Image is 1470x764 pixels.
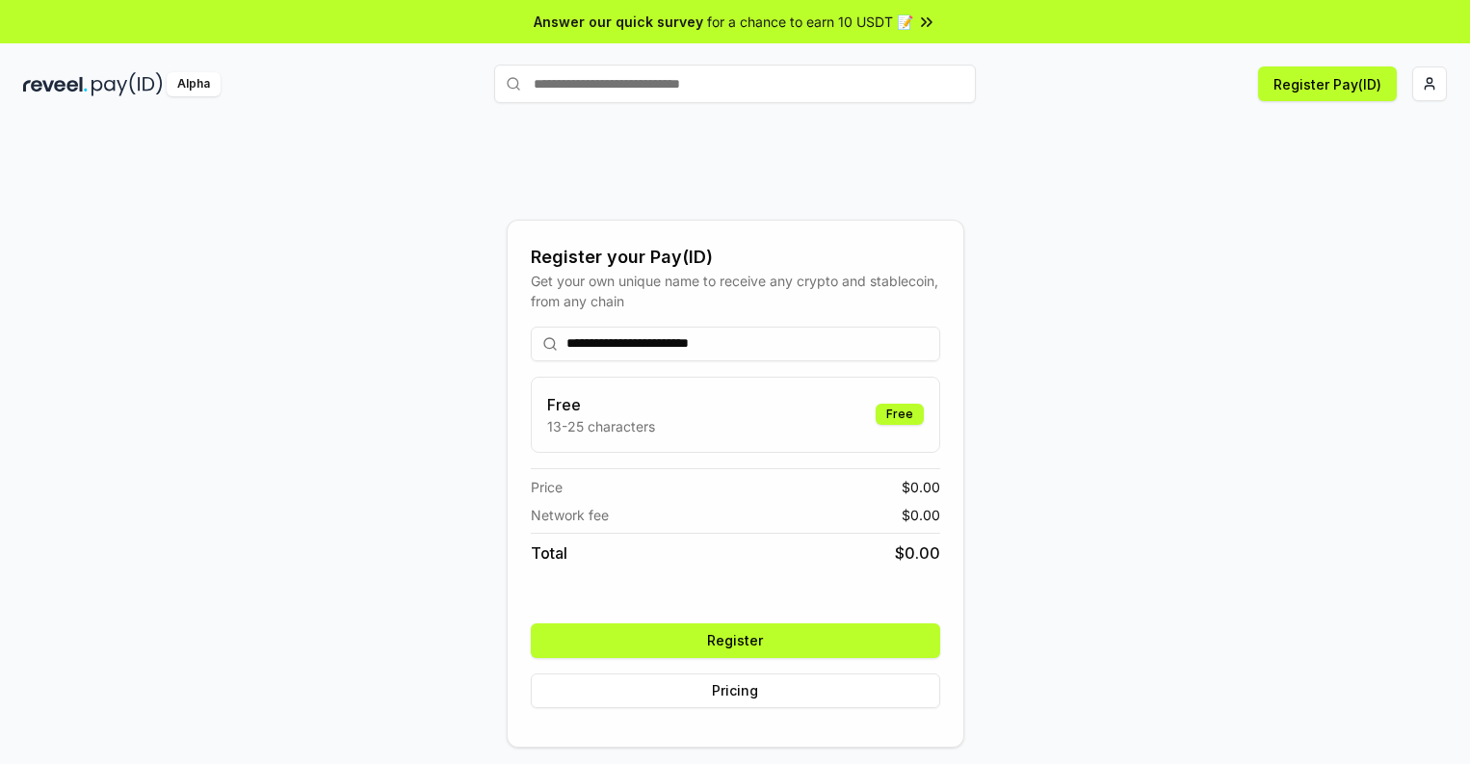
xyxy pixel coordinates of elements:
[895,541,940,565] span: $ 0.00
[902,505,940,525] span: $ 0.00
[23,72,88,96] img: reveel_dark
[902,477,940,497] span: $ 0.00
[167,72,221,96] div: Alpha
[531,541,567,565] span: Total
[92,72,163,96] img: pay_id
[531,623,940,658] button: Register
[531,673,940,708] button: Pricing
[531,271,940,311] div: Get your own unique name to receive any crypto and stablecoin, from any chain
[1258,66,1397,101] button: Register Pay(ID)
[876,404,924,425] div: Free
[707,12,913,32] span: for a chance to earn 10 USDT 📝
[547,393,655,416] h3: Free
[534,12,703,32] span: Answer our quick survey
[531,244,940,271] div: Register your Pay(ID)
[531,477,563,497] span: Price
[547,416,655,436] p: 13-25 characters
[531,505,609,525] span: Network fee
